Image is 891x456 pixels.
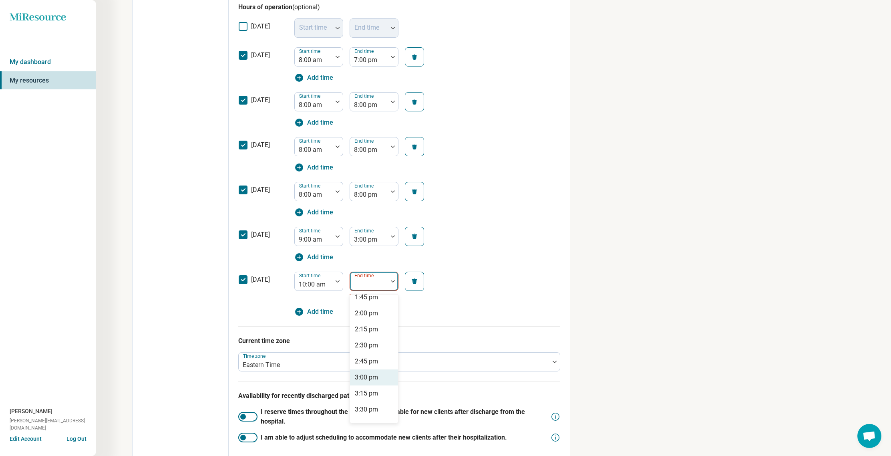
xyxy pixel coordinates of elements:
[307,118,333,127] span: Add time
[238,391,560,401] p: Availability for recently discharged patients
[354,93,375,99] label: End time
[299,138,322,144] label: Start time
[243,353,267,359] label: Time zone
[294,208,333,217] button: Add time
[261,433,507,442] span: I am able to adjust scheduling to accommodate new clients after their hospitalization.
[10,407,52,416] span: [PERSON_NAME]
[307,73,333,83] span: Add time
[238,2,560,12] h3: Hours of operation
[299,183,322,189] label: Start time
[355,293,378,302] div: 1:45 pm
[307,307,333,317] span: Add time
[292,3,320,11] span: (optional)
[355,389,378,398] div: 3:15 pm
[251,141,270,149] span: [DATE]
[251,22,270,30] span: [DATE]
[354,138,375,144] label: End time
[307,252,333,262] span: Add time
[294,252,333,262] button: Add time
[294,118,333,127] button: Add time
[355,309,378,318] div: 2:00 pm
[354,183,375,189] label: End time
[355,341,378,350] div: 2:30 pm
[294,73,333,83] button: Add time
[10,435,42,443] button: Edit Account
[251,51,270,59] span: [DATE]
[299,93,322,99] label: Start time
[355,405,378,414] div: 3:30 pm
[355,421,378,430] div: 3:45 pm
[251,276,270,283] span: [DATE]
[299,273,322,278] label: Start time
[299,228,322,234] label: Start time
[354,48,375,54] label: End time
[307,163,333,172] span: Add time
[66,435,86,441] button: Log Out
[251,186,270,194] span: [DATE]
[307,208,333,217] span: Add time
[294,163,333,172] button: Add time
[261,407,547,426] span: I reserve times throughout the week to be available for new clients after discharge from the hosp...
[857,424,881,448] div: Open chat
[350,293,394,299] span: This field is required!
[355,357,378,366] div: 2:45 pm
[251,96,270,104] span: [DATE]
[355,325,378,334] div: 2:15 pm
[238,336,560,346] p: Current time zone
[299,48,322,54] label: Start time
[355,373,378,382] div: 3:00 pm
[354,228,375,234] label: End time
[251,231,270,238] span: [DATE]
[10,417,96,432] span: [PERSON_NAME][EMAIL_ADDRESS][DOMAIN_NAME]
[294,307,333,317] button: Add time
[354,273,375,278] label: End time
